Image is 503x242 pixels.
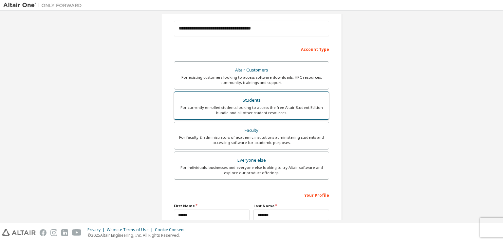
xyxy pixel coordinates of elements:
div: Website Terms of Use [107,227,155,232]
img: instagram.svg [50,229,57,236]
div: For faculty & administrators of academic institutions administering students and accessing softwa... [178,135,325,145]
p: © 2025 Altair Engineering, Inc. All Rights Reserved. [87,232,189,238]
div: Faculty [178,126,325,135]
div: Everyone else [178,156,325,165]
img: linkedin.svg [61,229,68,236]
div: For existing customers looking to access software downloads, HPC resources, community, trainings ... [178,75,325,85]
div: Your Profile [174,190,329,200]
div: For individuals, businesses and everyone else looking to try Altair software and explore our prod... [178,165,325,175]
label: First Name [174,203,250,209]
div: Altair Customers [178,66,325,75]
img: Altair One [3,2,85,9]
img: altair_logo.svg [2,229,36,236]
label: Last Name [253,203,329,209]
div: Students [178,96,325,105]
img: facebook.svg [40,229,47,236]
div: Cookie Consent [155,227,189,232]
div: Account Type [174,44,329,54]
img: youtube.svg [72,229,82,236]
div: Privacy [87,227,107,232]
div: For currently enrolled students looking to access the free Altair Student Edition bundle and all ... [178,105,325,115]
